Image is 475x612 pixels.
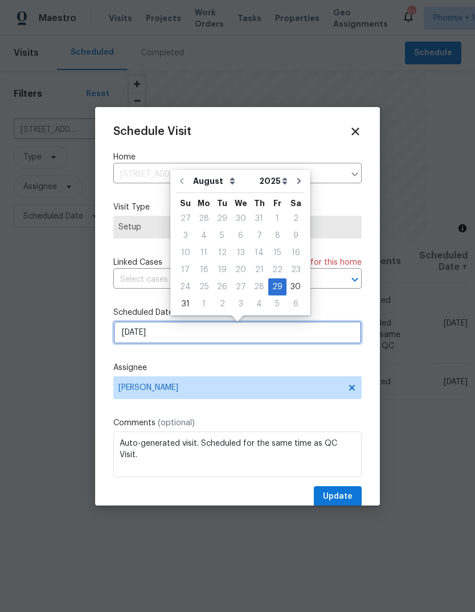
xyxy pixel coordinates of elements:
span: Setup [118,221,357,233]
div: Sun Aug 31 2025 [176,295,195,313]
div: 31 [176,296,195,312]
div: Wed Aug 20 2025 [231,261,250,278]
div: Thu Jul 31 2025 [250,210,268,227]
input: Select cases [113,271,330,289]
div: Mon Aug 18 2025 [195,261,213,278]
abbr: Wednesday [235,199,247,207]
div: Fri Aug 29 2025 [268,278,286,295]
abbr: Friday [273,199,281,207]
div: Thu Aug 07 2025 [250,227,268,244]
label: Assignee [113,362,362,373]
div: Wed Sep 03 2025 [231,295,250,313]
div: Mon Jul 28 2025 [195,210,213,227]
div: 7 [250,228,268,244]
label: Scheduled Date [113,307,362,318]
div: 31 [250,211,268,227]
div: 30 [286,279,305,295]
div: Fri Aug 08 2025 [268,227,286,244]
div: 6 [231,228,250,244]
div: Wed Aug 27 2025 [231,278,250,295]
div: Tue Aug 19 2025 [213,261,231,278]
div: 24 [176,279,195,295]
span: Schedule Visit [113,126,191,137]
div: 9 [286,228,305,244]
div: Sun Aug 24 2025 [176,278,195,295]
div: 27 [231,279,250,295]
div: 6 [286,296,305,312]
div: Sun Jul 27 2025 [176,210,195,227]
div: Mon Sep 01 2025 [195,295,213,313]
label: Comments [113,417,362,429]
div: 11 [195,245,213,261]
div: Thu Sep 04 2025 [250,295,268,313]
div: Sat Aug 02 2025 [286,210,305,227]
button: Open [347,272,363,287]
div: 15 [268,245,286,261]
abbr: Monday [198,199,210,207]
abbr: Sunday [180,199,191,207]
abbr: Tuesday [217,199,227,207]
select: Month [190,172,256,190]
button: Update [314,486,362,507]
div: Fri Aug 01 2025 [268,210,286,227]
div: Sun Aug 03 2025 [176,227,195,244]
textarea: Auto-generated visit. Scheduled for the same time as QC Visit. [113,432,362,477]
div: Mon Aug 25 2025 [195,278,213,295]
div: Tue Sep 02 2025 [213,295,231,313]
div: 3 [176,228,195,244]
div: Thu Aug 28 2025 [250,278,268,295]
abbr: Saturday [290,199,301,207]
div: 2 [213,296,231,312]
div: 23 [286,262,305,278]
div: Tue Jul 29 2025 [213,210,231,227]
label: Home [113,151,362,163]
div: 21 [250,262,268,278]
div: Tue Aug 26 2025 [213,278,231,295]
div: 5 [268,296,286,312]
div: Tue Aug 12 2025 [213,244,231,261]
div: 14 [250,245,268,261]
span: [PERSON_NAME] [118,383,342,392]
div: Wed Aug 06 2025 [231,227,250,244]
button: Go to previous month [173,170,190,192]
div: 3 [231,296,250,312]
input: Enter in an address [113,166,345,183]
div: 29 [213,211,231,227]
div: Wed Aug 13 2025 [231,244,250,261]
div: 17 [176,262,195,278]
div: Mon Aug 11 2025 [195,244,213,261]
div: 2 [286,211,305,227]
span: (optional) [158,419,195,427]
div: 13 [231,245,250,261]
input: M/D/YYYY [113,321,362,344]
span: Close [349,125,362,138]
span: Linked Cases [113,257,162,268]
div: 29 [268,279,286,295]
div: Fri Aug 22 2025 [268,261,286,278]
div: 8 [268,228,286,244]
div: 19 [213,262,231,278]
div: 12 [213,245,231,261]
div: Fri Sep 05 2025 [268,295,286,313]
div: Sat Sep 06 2025 [286,295,305,313]
div: Sun Aug 17 2025 [176,261,195,278]
div: Sat Aug 30 2025 [286,278,305,295]
span: Update [323,490,353,504]
div: Sat Aug 09 2025 [286,227,305,244]
div: 25 [195,279,213,295]
div: Mon Aug 04 2025 [195,227,213,244]
div: Wed Jul 30 2025 [231,210,250,227]
select: Year [256,172,290,190]
div: Sat Aug 16 2025 [286,244,305,261]
div: 18 [195,262,213,278]
div: 4 [250,296,268,312]
button: Go to next month [290,170,308,192]
div: 22 [268,262,286,278]
div: 30 [231,211,250,227]
div: 27 [176,211,195,227]
div: 4 [195,228,213,244]
div: Fri Aug 15 2025 [268,244,286,261]
div: Thu Aug 21 2025 [250,261,268,278]
div: Tue Aug 05 2025 [213,227,231,244]
div: 10 [176,245,195,261]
